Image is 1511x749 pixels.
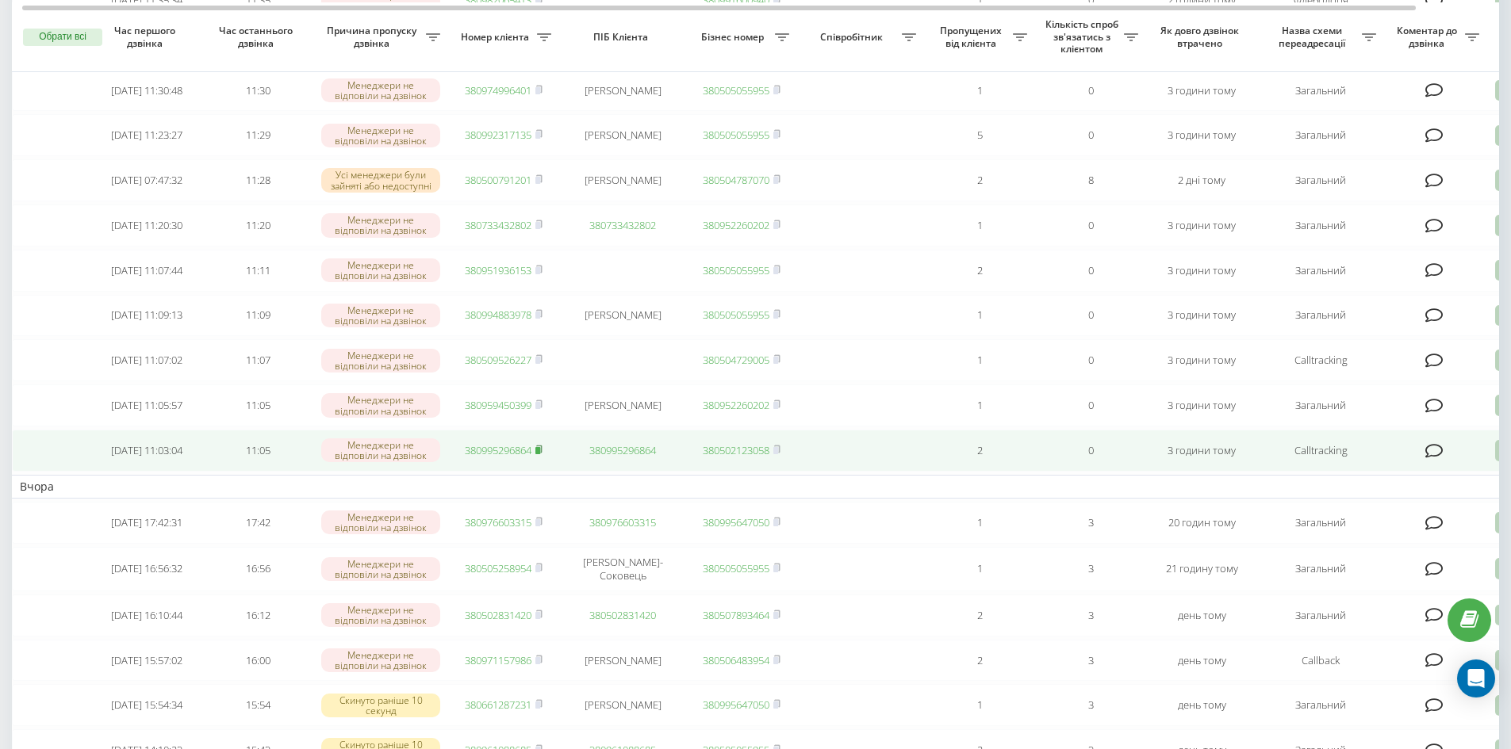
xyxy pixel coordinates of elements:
[703,443,769,457] a: 380502123058
[1257,114,1384,156] td: Загальний
[1257,547,1384,591] td: Загальний
[1146,594,1257,636] td: день тому
[202,502,313,544] td: 17:42
[321,25,426,49] span: Причина пропуску дзвінка
[465,353,531,367] a: 380509526227
[924,114,1035,156] td: 5
[703,515,769,529] a: 380995647050
[202,640,313,682] td: 16:00
[465,697,531,712] a: 380661287231
[104,25,190,49] span: Час першого дзвінка
[1035,295,1146,337] td: 0
[465,308,531,322] a: 380994883978
[1035,114,1146,156] td: 0
[924,502,1035,544] td: 1
[465,515,531,529] a: 380976603315
[924,384,1035,426] td: 1
[1257,295,1384,337] td: Загальний
[91,430,202,472] td: [DATE] 11:03:04
[91,70,202,112] td: [DATE] 11:30:48
[559,384,686,426] td: [PERSON_NAME]
[703,128,769,142] a: 380505055955
[932,25,1013,49] span: Пропущених від клієнта
[1146,250,1257,292] td: 3 години тому
[456,31,537,44] span: Номер клієнта
[321,510,440,534] div: Менеджери не відповіли на дзвінок
[1035,339,1146,381] td: 0
[1146,384,1257,426] td: 3 години тому
[202,250,313,292] td: 11:11
[321,78,440,102] div: Менеджери не відповіли на дзвінок
[215,25,301,49] span: Час останнього дзвінка
[703,697,769,712] a: 380995647050
[703,608,769,622] a: 380507893464
[91,339,202,381] td: [DATE] 11:07:02
[924,640,1035,682] td: 2
[465,128,531,142] a: 380992317135
[91,295,202,337] td: [DATE] 11:09:13
[1146,684,1257,726] td: день тому
[703,353,769,367] a: 380504729005
[559,547,686,591] td: [PERSON_NAME]-Соковець
[1257,594,1384,636] td: Загальний
[321,557,440,581] div: Менеджери не відповіли на дзвінок
[465,653,531,667] a: 380971157986
[703,308,769,322] a: 380505055955
[202,295,313,337] td: 11:09
[1159,25,1244,49] span: Як довго дзвінок втрачено
[559,640,686,682] td: [PERSON_NAME]
[1257,684,1384,726] td: Загальний
[1392,25,1465,49] span: Коментар до дзвінка
[1257,640,1384,682] td: Callback
[1257,339,1384,381] td: Calltracking
[924,594,1035,636] td: 2
[1457,659,1495,697] div: Open Intercom Messenger
[465,263,531,277] a: 380951936153
[1035,684,1146,726] td: 3
[924,430,1035,472] td: 2
[321,438,440,462] div: Менеджери не відповіли на дзвінок
[1146,114,1257,156] td: 3 години тому
[1257,159,1384,201] td: Загальний
[1035,430,1146,472] td: 0
[924,339,1035,381] td: 1
[91,204,202,246] td: [DATE] 11:20:30
[202,430,313,472] td: 11:05
[23,29,102,46] button: Обрати всі
[924,684,1035,726] td: 1
[91,594,202,636] td: [DATE] 16:10:44
[805,31,902,44] span: Співробітник
[1035,594,1146,636] td: 3
[202,114,313,156] td: 11:29
[1146,502,1257,544] td: 20 годин тому
[703,173,769,187] a: 380504787070
[1146,295,1257,337] td: 3 години тому
[91,684,202,726] td: [DATE] 15:54:34
[924,204,1035,246] td: 1
[465,398,531,412] a: 380959450399
[1035,250,1146,292] td: 0
[694,31,775,44] span: Бізнес номер
[703,398,769,412] a: 380952260202
[924,547,1035,591] td: 1
[559,70,686,112] td: [PERSON_NAME]
[589,515,656,529] a: 380976603315
[1035,384,1146,426] td: 0
[91,384,202,426] td: [DATE] 11:05:57
[1035,204,1146,246] td: 0
[573,31,673,44] span: ПІБ Клієнта
[1146,339,1257,381] td: 3 години тому
[1146,640,1257,682] td: день тому
[924,295,1035,337] td: 1
[202,684,313,726] td: 15:54
[321,124,440,147] div: Менеджери не відповіли на дзвінок
[321,648,440,672] div: Менеджери не відповіли на дзвінок
[202,70,313,112] td: 11:30
[321,393,440,417] div: Менеджери не відповіли на дзвінок
[465,173,531,187] a: 380500791201
[91,159,202,201] td: [DATE] 07:47:32
[91,250,202,292] td: [DATE] 11:07:44
[465,443,531,457] a: 380995296864
[91,114,202,156] td: [DATE] 11:23:27
[589,608,656,622] a: 380502831420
